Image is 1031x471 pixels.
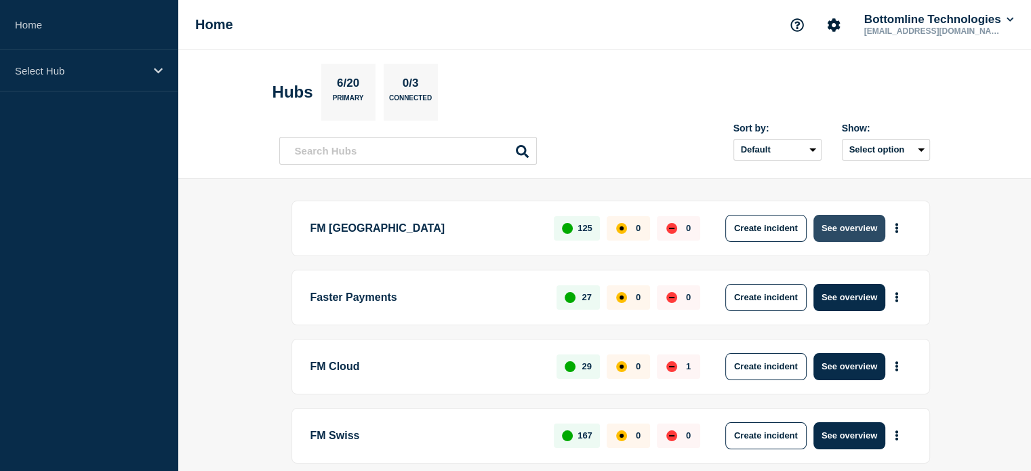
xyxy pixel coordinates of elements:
[565,292,575,303] div: up
[562,430,573,441] div: up
[331,77,364,94] p: 6/20
[333,94,364,108] p: Primary
[862,26,1003,36] p: [EMAIL_ADDRESS][DOMAIN_NAME]
[397,77,424,94] p: 0/3
[310,215,539,242] p: FM [GEOGRAPHIC_DATA]
[272,83,313,102] h2: Hubs
[616,223,627,234] div: affected
[733,139,822,161] select: Sort by
[310,422,539,449] p: FM Swiss
[888,423,906,448] button: More actions
[616,292,627,303] div: affected
[733,123,822,134] div: Sort by:
[279,137,537,165] input: Search Hubs
[813,284,885,311] button: See overview
[888,216,906,241] button: More actions
[636,361,641,371] p: 0
[565,361,575,372] div: up
[636,223,641,233] p: 0
[616,361,627,372] div: affected
[725,353,807,380] button: Create incident
[686,361,691,371] p: 1
[310,284,542,311] p: Faster Payments
[725,215,807,242] button: Create incident
[578,430,592,441] p: 167
[686,430,691,441] p: 0
[813,353,885,380] button: See overview
[666,223,677,234] div: down
[820,11,848,39] button: Account settings
[686,223,691,233] p: 0
[636,292,641,302] p: 0
[725,284,807,311] button: Create incident
[616,430,627,441] div: affected
[636,430,641,441] p: 0
[666,292,677,303] div: down
[725,422,807,449] button: Create incident
[842,139,930,161] button: Select option
[195,17,233,33] h1: Home
[888,354,906,379] button: More actions
[15,65,145,77] p: Select Hub
[562,223,573,234] div: up
[783,11,811,39] button: Support
[310,353,542,380] p: FM Cloud
[686,292,691,302] p: 0
[862,13,1016,26] button: Bottomline Technologies
[842,123,930,134] div: Show:
[578,223,592,233] p: 125
[813,215,885,242] button: See overview
[582,292,591,302] p: 27
[813,422,885,449] button: See overview
[888,285,906,310] button: More actions
[666,361,677,372] div: down
[389,94,432,108] p: Connected
[666,430,677,441] div: down
[582,361,591,371] p: 29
